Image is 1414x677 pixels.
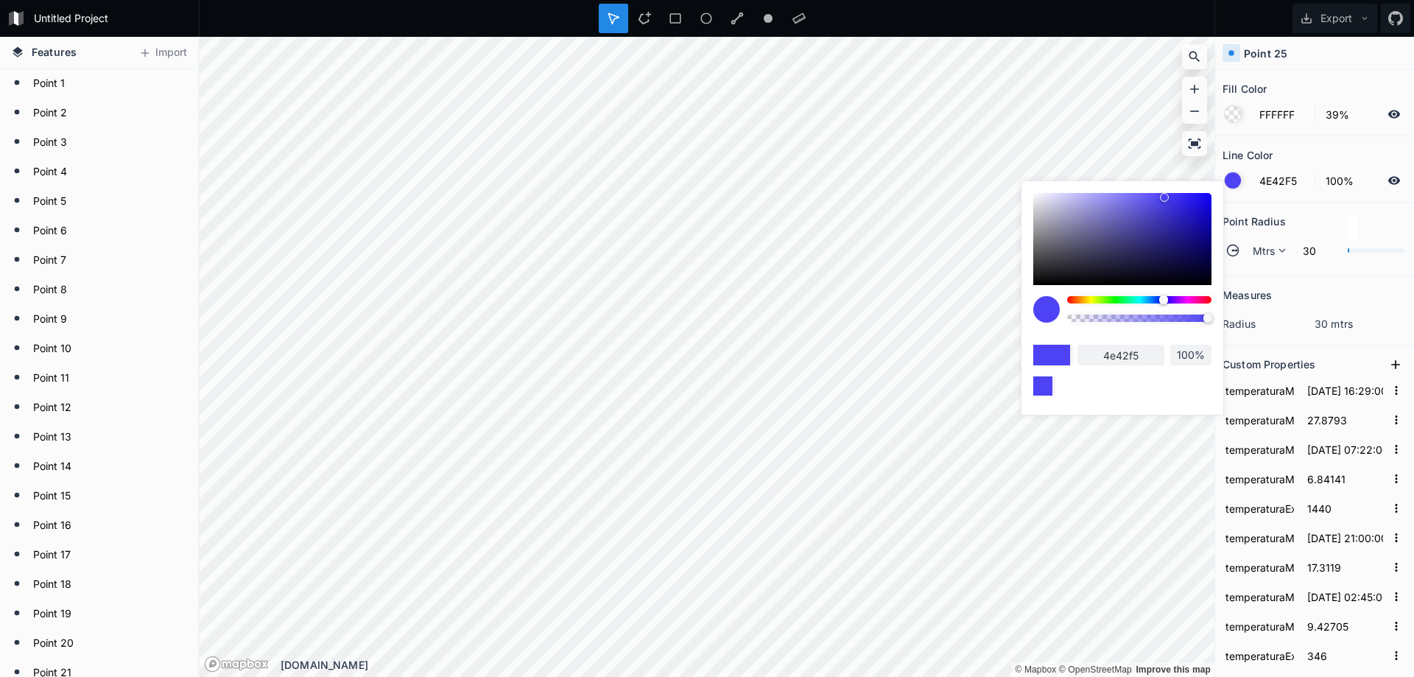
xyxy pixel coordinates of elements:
h2: Point Radius [1223,210,1286,233]
a: Mapbox logo [204,656,269,673]
input: Name [1223,379,1297,401]
input: Name [1223,527,1297,549]
h2: Measures [1223,284,1272,306]
a: OpenStreetMap [1059,664,1132,675]
h2: Fill Color [1223,77,1267,100]
input: Empty [1304,468,1386,490]
input: 0 [1294,242,1340,259]
a: Mapbox [1015,664,1056,675]
input: Empty [1304,497,1386,519]
button: Import [131,41,194,65]
input: Name [1223,615,1297,637]
button: Export [1292,4,1377,33]
input: Name [1223,556,1297,578]
input: Name [1223,497,1297,519]
input: Empty [1304,527,1386,549]
h2: Line Color [1223,144,1273,166]
span: Features [32,44,77,60]
input: Name [1223,438,1297,460]
input: Name [1223,645,1297,667]
input: Empty [1304,379,1386,401]
input: Empty [1304,615,1386,637]
input: Empty [1304,586,1386,608]
h2: Custom Properties [1223,353,1315,376]
input: Empty [1304,556,1386,578]
input: Name [1223,409,1297,431]
a: Map feedback [1136,664,1211,675]
input: Empty [1304,409,1386,431]
input: Empty [1304,645,1386,667]
input: Name [1223,468,1297,490]
dt: radius [1223,316,1315,332]
dd: 30 mtrs [1315,316,1407,332]
h4: Point 25 [1244,46,1287,61]
div: [DOMAIN_NAME] [281,657,1214,673]
input: Empty [1304,438,1386,460]
span: Mtrs [1253,243,1276,259]
input: Name [1223,586,1297,608]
